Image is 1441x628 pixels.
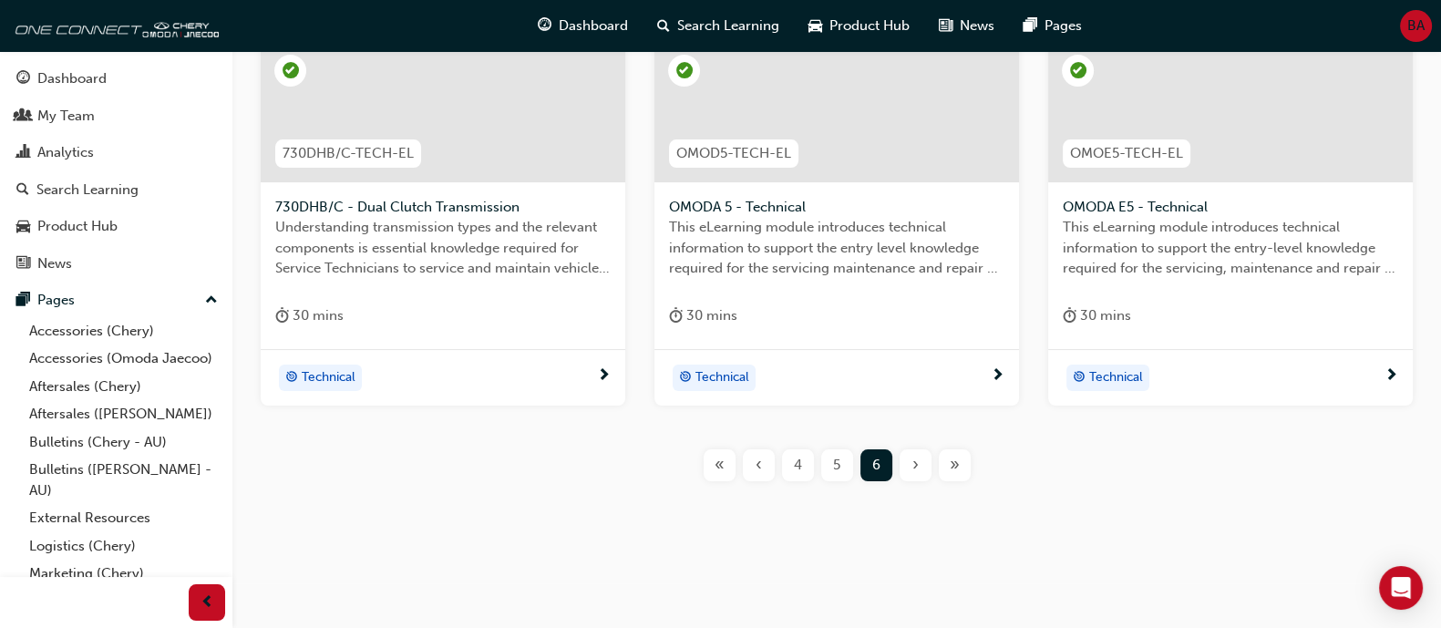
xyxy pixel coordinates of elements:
[36,180,139,201] div: Search Learning
[22,504,225,532] a: External Resources
[37,142,94,163] div: Analytics
[538,15,551,37] span: guage-icon
[275,304,289,327] span: duration-icon
[1073,366,1086,390] span: target-icon
[201,592,214,614] span: prev-icon
[7,173,225,207] a: Search Learning
[829,15,910,36] span: Product Hub
[778,449,818,481] button: Page 4
[695,367,749,388] span: Technical
[1070,143,1183,164] span: OMOE5-TECH-EL
[22,317,225,345] a: Accessories (Chery)
[794,455,802,476] span: 4
[950,455,960,476] span: »
[597,368,611,385] span: next-icon
[833,455,840,476] span: 5
[22,560,225,588] a: Marketing (Chery)
[669,304,683,327] span: duration-icon
[912,455,919,476] span: ›
[939,15,952,37] span: news-icon
[808,15,822,37] span: car-icon
[37,68,107,89] div: Dashboard
[9,7,219,44] img: oneconnect
[818,449,857,481] button: Page 5
[275,197,611,218] span: 730DHB/C - Dual Clutch Transmission
[700,449,739,481] button: First page
[7,58,225,283] button: DashboardMy TeamAnalyticsSearch LearningProduct HubNews
[37,290,75,311] div: Pages
[1070,62,1086,78] span: learningRecordVerb_PASS-icon
[16,108,30,125] span: people-icon
[794,7,924,45] a: car-iconProduct Hub
[7,283,225,317] button: Pages
[283,62,299,78] span: learningRecordVerb_PASS-icon
[22,373,225,401] a: Aftersales (Chery)
[7,210,225,243] a: Product Hub
[676,143,791,164] span: OMOD5-TECH-EL
[1063,197,1398,218] span: OMODA E5 - Technical
[22,428,225,457] a: Bulletins (Chery - AU)
[7,247,225,281] a: News
[302,367,355,388] span: Technical
[857,449,896,481] button: Page 6
[1009,7,1096,45] a: pages-iconPages
[960,15,994,36] span: News
[16,182,29,199] span: search-icon
[676,62,693,78] span: learningRecordVerb_PASS-icon
[924,7,1009,45] a: news-iconNews
[283,143,414,164] span: 730DHB/C-TECH-EL
[7,136,225,170] a: Analytics
[1063,304,1131,327] div: 30 mins
[643,7,794,45] a: search-iconSearch Learning
[669,217,1004,279] span: This eLearning module introduces technical information to support the entry level knowledge requi...
[1024,15,1037,37] span: pages-icon
[7,62,225,96] a: Dashboard
[739,449,778,481] button: Previous page
[22,345,225,373] a: Accessories (Omoda Jaecoo)
[935,449,974,481] button: Last page
[22,400,225,428] a: Aftersales ([PERSON_NAME])
[872,455,880,476] span: 6
[1045,15,1082,36] span: Pages
[1063,304,1076,327] span: duration-icon
[1400,10,1432,42] button: BA
[16,293,30,309] span: pages-icon
[275,304,344,327] div: 30 mins
[523,7,643,45] a: guage-iconDashboard
[679,366,692,390] span: target-icon
[16,145,30,161] span: chart-icon
[37,106,95,127] div: My Team
[991,368,1004,385] span: next-icon
[669,304,737,327] div: 30 mins
[16,256,30,273] span: news-icon
[37,216,118,237] div: Product Hub
[16,219,30,235] span: car-icon
[285,366,298,390] span: target-icon
[7,99,225,133] a: My Team
[1407,15,1425,36] span: BA
[22,532,225,561] a: Logistics (Chery)
[1384,368,1398,385] span: next-icon
[22,456,225,504] a: Bulletins ([PERSON_NAME] - AU)
[37,253,72,274] div: News
[1089,367,1143,388] span: Technical
[1379,566,1423,610] div: Open Intercom Messenger
[205,289,218,313] span: up-icon
[275,217,611,279] span: Understanding transmission types and the relevant components is essential knowledge required for ...
[715,455,725,476] span: «
[16,71,30,88] span: guage-icon
[677,15,779,36] span: Search Learning
[559,15,628,36] span: Dashboard
[1063,217,1398,279] span: This eLearning module introduces technical information to support the entry-level knowledge requi...
[669,197,1004,218] span: OMODA 5 - Technical
[657,15,670,37] span: search-icon
[756,455,762,476] span: ‹
[896,449,935,481] button: Next page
